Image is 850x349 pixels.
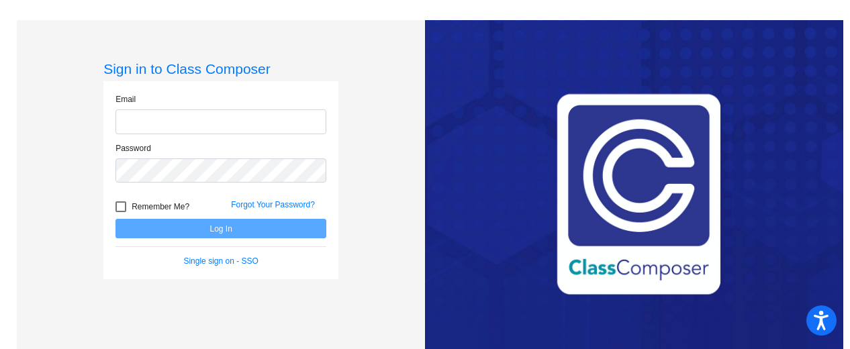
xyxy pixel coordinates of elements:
[115,93,136,105] label: Email
[115,219,326,238] button: Log In
[103,60,338,77] h3: Sign in to Class Composer
[132,199,189,215] span: Remember Me?
[115,142,151,154] label: Password
[231,200,315,209] a: Forgot Your Password?
[183,256,258,266] a: Single sign on - SSO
